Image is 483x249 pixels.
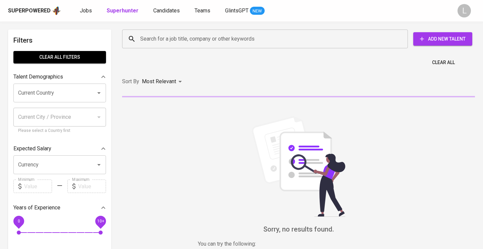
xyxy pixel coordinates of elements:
span: Teams [195,7,210,14]
span: Clear All [432,58,455,67]
p: Sort By [122,78,139,86]
div: Superpowered [8,7,51,15]
p: You can try the following : [198,240,399,248]
div: Years of Experience [13,201,106,214]
span: Candidates [153,7,180,14]
span: GlintsGPT [225,7,249,14]
div: Talent Demographics [13,70,106,84]
span: 10+ [97,219,104,223]
h6: Sorry, no results found. [122,224,475,235]
h6: Filters [13,35,106,46]
button: Clear All filters [13,51,106,63]
p: Most Relevant [142,78,176,86]
span: 0 [17,219,20,223]
input: Value [78,180,106,193]
b: Superhunter [107,7,139,14]
p: Expected Salary [13,145,51,153]
img: file_searching.svg [248,116,349,217]
span: Jobs [80,7,92,14]
button: Open [94,88,104,98]
button: Add New Talent [413,32,472,46]
a: GlintsGPT NEW [225,7,265,15]
span: Add New Talent [419,35,467,43]
button: Open [94,160,104,169]
a: Superhunter [107,7,140,15]
div: Most Relevant [142,76,184,88]
span: NEW [250,8,265,14]
p: Please select a Country first [18,128,101,134]
p: Talent Demographics [13,73,63,81]
img: app logo [52,6,61,16]
a: Teams [195,7,212,15]
a: Jobs [80,7,93,15]
a: Candidates [153,7,181,15]
button: Clear All [429,56,458,69]
div: L [458,4,471,17]
span: Clear All filters [19,53,101,61]
p: Years of Experience [13,204,60,212]
a: Superpoweredapp logo [8,6,61,16]
input: Value [24,180,52,193]
div: Expected Salary [13,142,106,155]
